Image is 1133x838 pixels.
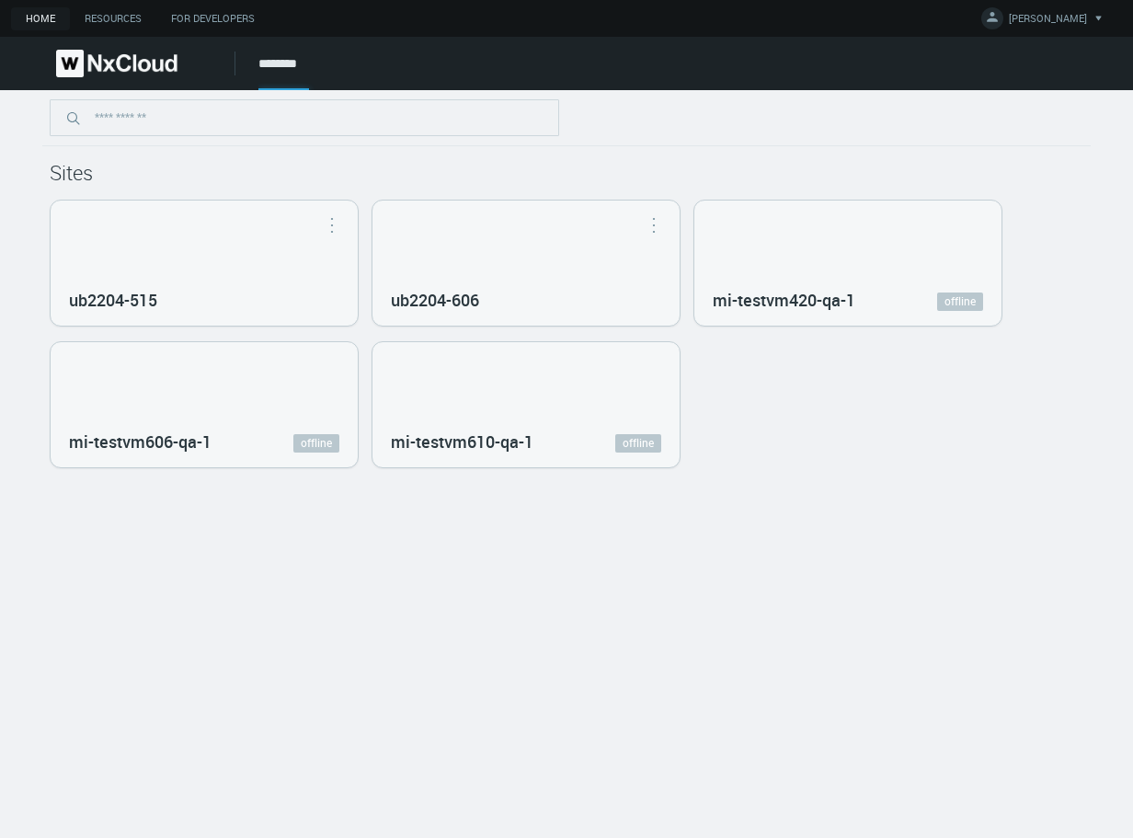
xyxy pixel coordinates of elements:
[391,430,533,453] nx-search-highlight: mi-testvm610-qa-1
[713,289,855,311] nx-search-highlight: mi-testvm420-qa-1
[70,7,156,30] a: Resources
[11,7,70,30] a: Home
[615,434,661,453] a: offline
[69,289,157,311] nx-search-highlight: ub2204-515
[293,434,339,453] a: offline
[69,430,212,453] nx-search-highlight: mi-testvm606-qa-1
[1009,11,1087,32] span: [PERSON_NAME]
[56,50,177,77] img: Nx Cloud logo
[391,289,479,311] nx-search-highlight: ub2204-606
[156,7,269,30] a: For Developers
[50,159,93,186] span: Sites
[937,293,983,311] a: offline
